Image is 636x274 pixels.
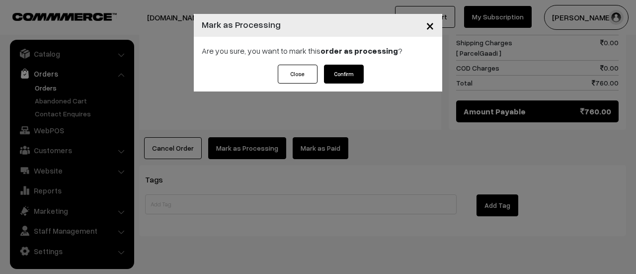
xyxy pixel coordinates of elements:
[278,65,318,84] button: Close
[194,37,442,65] div: Are you sure, you want to mark this ?
[320,46,398,56] strong: order as processing
[324,65,364,84] button: Confirm
[202,18,281,31] h4: Mark as Processing
[426,16,434,34] span: ×
[418,10,442,41] button: Close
